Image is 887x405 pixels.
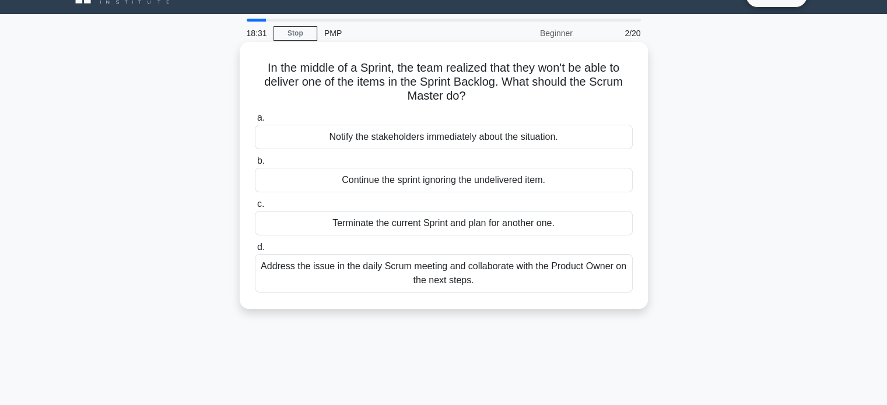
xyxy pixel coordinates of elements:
[274,26,317,41] a: Stop
[254,61,634,104] h5: In the middle of a Sprint, the team realized that they won't be able to deliver one of the items ...
[255,168,633,192] div: Continue the sprint ignoring the undelivered item.
[257,199,264,209] span: c.
[255,254,633,293] div: Address the issue in the daily Scrum meeting and collaborate with the Product Owner on the next s...
[478,22,580,45] div: Beginner
[317,22,478,45] div: PMP
[580,22,648,45] div: 2/20
[255,125,633,149] div: Notify the stakeholders immediately about the situation.
[257,242,265,252] span: d.
[257,112,265,122] span: a.
[255,211,633,235] div: Terminate the current Sprint and plan for another one.
[257,156,265,165] span: b.
[240,22,274,45] div: 18:31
